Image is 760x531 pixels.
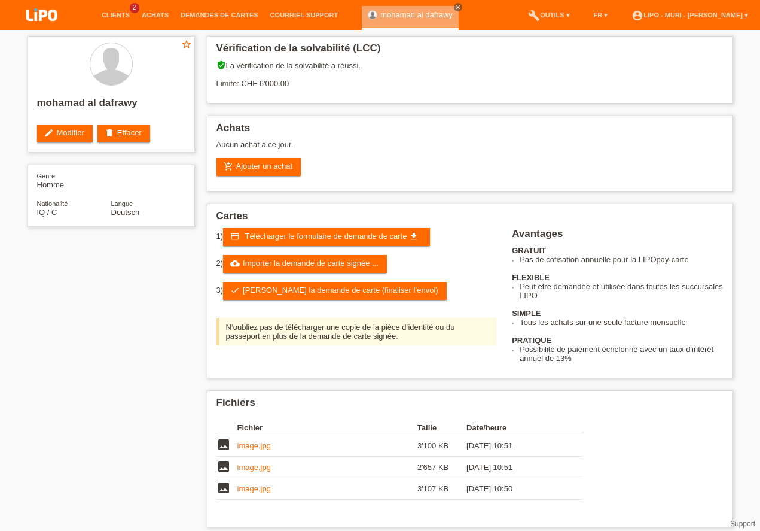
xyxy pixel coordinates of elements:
a: account_circleLIPO - Muri - [PERSON_NAME] ▾ [625,11,754,19]
i: add_shopping_cart [224,162,233,171]
a: Support [730,520,755,528]
i: delete [105,128,114,138]
li: Pas de cotisation annuelle pour la LIPOpay-carte [520,255,723,264]
td: [DATE] 10:51 [466,435,564,457]
a: deleteEffacer [97,125,150,142]
span: Télécharger le formulaire de demande de carte [245,232,407,241]
a: Demandes de cartes [175,11,264,19]
a: buildOutils ▾ [522,11,575,19]
i: star_border [181,39,192,50]
a: credit_card Télécharger le formulaire de demande de carte get_app [223,228,430,246]
a: star_border [181,39,192,51]
h2: Avantages [512,228,723,246]
i: get_app [409,232,419,241]
i: verified_user [216,60,226,70]
a: Courriel Support [264,11,344,19]
div: Homme [37,171,111,189]
h2: Fichiers [216,397,724,415]
span: 2 [130,3,139,13]
div: 2) [216,255,497,273]
h2: Achats [216,122,724,140]
i: credit_card [230,232,240,241]
th: Taille [417,421,466,435]
td: 3'100 KB [417,435,466,457]
a: LIPO pay [12,25,72,34]
div: 3) [216,282,497,300]
td: [DATE] 10:50 [466,478,564,500]
div: N‘oubliez pas de télécharger une copie de la pièce d‘identité ou du passeport en plus de la deman... [216,318,497,345]
a: image.jpg [237,441,271,450]
span: Irak / C / 05.03.2012 [37,208,57,217]
a: check[PERSON_NAME] la demande de carte (finaliser l’envoi) [223,282,447,300]
h2: mohamad al dafrawy [37,97,185,115]
span: Genre [37,172,56,180]
i: image [216,438,231,452]
i: check [230,286,240,295]
h2: Cartes [216,210,724,228]
span: Nationalité [37,200,68,207]
span: Langue [111,200,133,207]
div: Aucun achat à ce jour. [216,140,724,158]
a: FR ▾ [588,11,614,19]
i: edit [44,128,54,138]
i: close [455,4,461,10]
i: build [528,10,540,22]
th: Date/heure [466,421,564,435]
a: Clients [96,11,136,19]
a: Achats [136,11,175,19]
a: add_shopping_cartAjouter un achat [216,158,301,176]
a: image.jpg [237,463,271,472]
i: cloud_upload [230,259,240,268]
li: Possibilité de paiement échelonné avec un taux d'intérêt annuel de 13% [520,345,723,363]
li: Tous les achats sur une seule facture mensuelle [520,318,723,327]
b: PRATIQUE [512,336,551,345]
i: image [216,459,231,474]
td: 3'107 KB [417,478,466,500]
span: Deutsch [111,208,140,217]
a: image.jpg [237,484,271,493]
h2: Vérification de la solvabilité (LCC) [216,43,724,60]
td: 2'657 KB [417,457,466,478]
b: FLEXIBLE [512,273,550,282]
i: account_circle [631,10,643,22]
a: mohamad al dafrawy [380,10,453,19]
td: [DATE] 10:51 [466,457,564,478]
a: cloud_uploadImporter la demande de carte signée ... [223,255,387,273]
a: editModifier [37,125,93,142]
th: Fichier [237,421,417,435]
div: La vérification de la solvabilité a réussi. Limite: CHF 6'000.00 [216,60,724,97]
div: 1) [216,228,497,246]
i: image [216,481,231,495]
b: SIMPLE [512,309,541,318]
li: Peut être demandée et utilisée dans toutes les succursales LIPO [520,282,723,300]
b: GRATUIT [512,246,546,255]
a: close [454,3,462,11]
